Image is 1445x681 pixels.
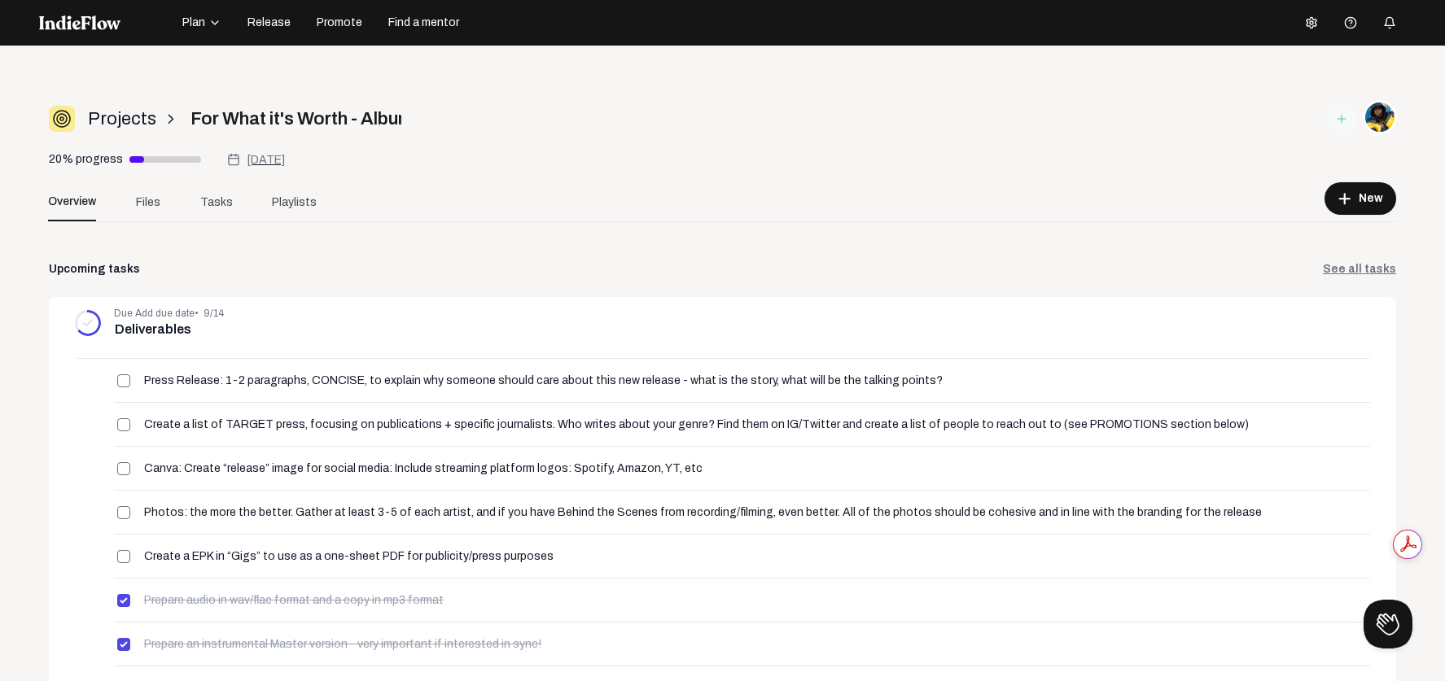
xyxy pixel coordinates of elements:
[1323,261,1396,277] a: See all tasks
[143,505,1329,519] input: write a task name
[39,15,120,30] img: indieflow-logo-white.svg
[238,10,300,36] button: Release
[49,151,123,168] div: 20% progress
[317,15,362,31] span: Promote
[173,10,231,36] button: Plan
[88,106,156,133] span: Projects
[1359,190,1383,207] span: New
[379,10,469,36] button: Find a mentor
[143,417,1329,431] input: write a task name
[114,308,195,319] span: Due Add due date
[116,182,181,221] a: Files
[272,194,317,211] span: Playlists
[1325,182,1396,215] button: New
[247,15,291,31] span: Release
[49,261,140,277] div: Upcoming tasks
[48,182,96,221] span: Overview
[143,593,521,607] input: write a task name
[143,373,1133,387] input: write a task name
[181,182,252,221] a: Tasks
[1364,101,1395,133] img: thumb_profile1.jpg
[1338,191,1352,206] mat-icon: add
[247,154,285,166] span: [DATE]
[136,194,160,211] span: Files
[227,150,285,169] button: [DATE]
[307,10,372,36] button: Promote
[143,549,651,563] input: write a task name
[75,307,1370,359] mat-expansion-panel-header: Due Add due date• 9/14
[200,194,233,211] span: Tasks
[28,182,116,221] a: Overview
[143,637,658,651] input: write a task name
[252,182,336,221] a: Playlists
[1364,600,1412,648] iframe: Toggle Customer Support
[388,15,459,31] span: Find a mentor
[182,15,205,31] span: Plan
[163,111,177,126] mat-icon: arrow_forward_ios
[143,461,840,475] input: write a task name
[195,308,224,319] span: • 9/14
